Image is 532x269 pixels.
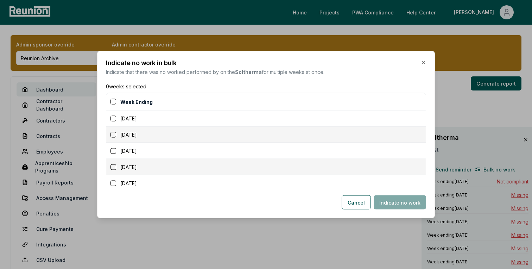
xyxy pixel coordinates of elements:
[110,163,426,171] div: [DATE]
[342,195,371,209] button: Cancel
[110,115,426,122] div: [DATE]
[106,60,426,66] h2: Indicate no work in bulk
[235,69,262,75] b: Soltherma
[106,83,426,90] p: 0 weeks selected
[110,147,426,155] div: [DATE]
[119,95,154,109] button: Week Ending
[110,131,426,138] div: [DATE]
[106,68,426,76] p: Indicate that there was no worked performed by on the for multiple weeks at once.
[110,180,426,187] div: [DATE]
